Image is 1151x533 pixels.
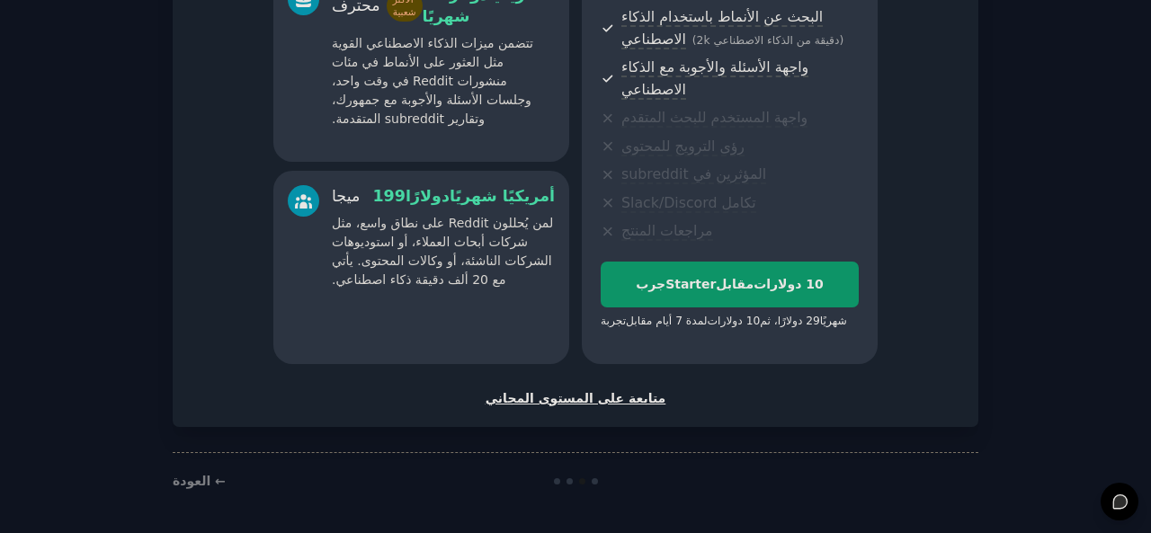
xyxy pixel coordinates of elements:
[839,34,843,47] font: )
[406,187,450,205] font: دولارًا
[820,315,847,327] font: شهريًا
[697,34,840,47] font: 2k دقيقة من الذكاء الاصطناعي
[621,58,808,98] font: واجهة الأسئلة والأجوبة مع الذكاء الاصطناعي
[754,277,824,291] font: 10 دولارات
[621,165,766,182] font: المؤثرين في subreddit
[621,222,712,239] font: مراجعات المنتج
[778,315,820,327] font: 29 دولارًا
[665,277,716,291] font: Starter
[332,187,360,205] font: ميجا
[621,8,823,48] font: البحث عن الأنماط باستخدام الذكاء الاصطناعي
[716,277,754,291] font: مقابل
[621,138,745,155] font: رؤى الترويج للمحتوى
[636,277,665,291] font: جرب
[486,391,666,405] font: متابعة على المستوى المجاني
[332,216,553,287] font: لمن يُحللون Reddit على نطاق واسع، مثل شركات أبحاث العملاء، أو استوديوهات الشركات الناشئة، أو وكال...
[601,262,859,307] button: جربStarterمقابل10 دولارات
[760,315,777,327] font: ، ثم
[621,109,807,126] font: واجهة المستخدم للبحث المتقدم
[601,315,626,327] font: تجربة
[450,187,555,205] font: أمريكيًا شهريًا
[708,315,761,327] font: 10 دولارات
[372,187,406,205] font: 199
[621,194,756,211] font: تكامل Slack/Discord
[626,315,707,327] font: لمدة 7 أيام مقابل
[692,34,697,47] font: (
[332,36,533,126] font: تتضمن ميزات الذكاء الاصطناعي القوية مثل العثور على الأنماط في مئات منشورات Reddit في وقت واحد، وج...
[173,474,226,488] a: ← العودة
